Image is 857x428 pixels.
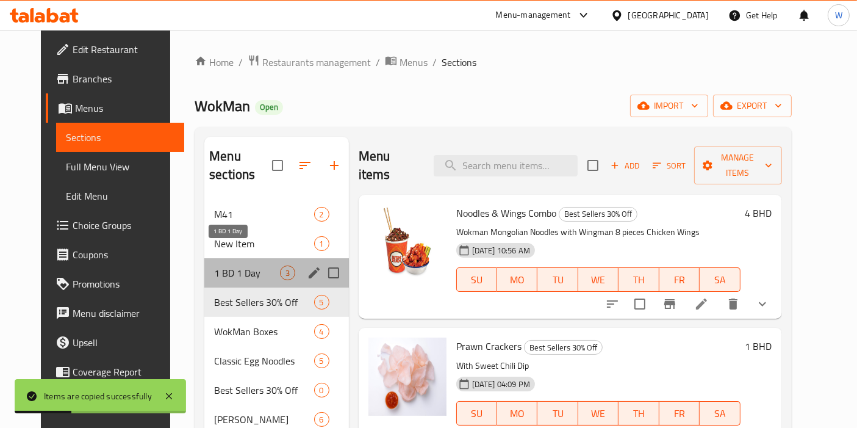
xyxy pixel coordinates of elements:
[315,326,329,338] span: 4
[694,147,782,184] button: Manage items
[56,181,184,211] a: Edit Menu
[537,401,578,426] button: TU
[655,289,684,319] button: Branch-specific-item
[456,204,556,222] span: Noodles & Wings Combo
[524,340,603,355] div: Best Sellers 30% Off
[238,55,243,70] li: /
[73,218,174,233] span: Choice Groups
[578,267,619,292] button: WE
[719,289,748,319] button: delete
[46,299,184,328] a: Menu disclaimer
[204,375,349,405] div: Best Sellers 30% Off0
[46,328,184,357] a: Upsell
[580,153,606,178] span: Select section
[456,337,522,355] span: Prawn Crackers
[467,245,535,256] span: [DATE] 10:56 AM
[73,277,174,291] span: Promotions
[628,9,709,22] div: [GEOGRAPHIC_DATA]
[315,385,329,396] span: 0
[755,297,770,311] svg: Show Choices
[209,147,272,184] h2: Menu sections
[664,271,695,289] span: FR
[723,98,782,114] span: export
[46,357,184,386] a: Coverage Report
[434,155,578,176] input: search
[497,267,537,292] button: MO
[314,295,329,310] div: items
[66,159,174,174] span: Full Menu View
[700,401,740,426] button: SA
[214,295,314,310] div: Best Sellers 30% Off
[46,240,184,269] a: Coupons
[745,205,772,222] h6: 4 BHD
[46,211,184,240] a: Choice Groups
[214,412,314,427] span: [PERSON_NAME]
[619,401,659,426] button: TH
[204,258,349,288] div: 1 BD 1 Day3edit
[214,266,279,280] span: 1 BD 1 Day
[204,288,349,317] div: Best Sellers 30% Off5
[462,271,492,289] span: SU
[542,271,573,289] span: TU
[645,156,694,175] span: Sort items
[214,324,314,339] div: WokMan Boxes
[502,271,532,289] span: MO
[583,405,614,423] span: WE
[705,271,735,289] span: SA
[835,9,842,22] span: W
[204,317,349,346] div: WokMan Boxes4
[214,236,314,251] span: New Item
[359,147,419,184] h2: Menu items
[214,354,314,368] span: Classic Egg Noodles
[280,266,295,280] div: items
[265,153,290,178] span: Select all sections
[368,205,446,283] img: Noodles & Wings Combo
[75,101,174,115] span: Menus
[606,156,645,175] span: Add item
[659,401,700,426] button: FR
[290,151,320,180] span: Sort sections
[630,95,708,117] button: import
[73,247,174,262] span: Coupons
[214,207,314,222] span: M41
[66,130,174,145] span: Sections
[456,267,497,292] button: SU
[456,358,740,374] p: With Sweet Chili Dip
[456,225,740,240] p: Wokman Mongolian Noodles with Wingman 8 pieces Chicken Wings
[400,55,428,70] span: Menus
[73,335,174,350] span: Upsell
[606,156,645,175] button: Add
[619,267,659,292] button: TH
[315,355,329,367] span: 5
[456,401,497,426] button: SU
[56,152,184,181] a: Full Menu View
[623,271,654,289] span: TH
[432,55,437,70] li: /
[559,207,637,221] span: Best Sellers 30% Off
[46,269,184,299] a: Promotions
[46,93,184,123] a: Menus
[694,297,709,311] a: Edit menu item
[315,238,329,250] span: 1
[56,123,184,152] a: Sections
[609,159,642,173] span: Add
[204,346,349,375] div: Classic Egg Noodles5
[462,405,492,423] span: SU
[705,405,735,423] span: SA
[376,55,380,70] li: /
[314,383,329,397] div: items
[195,54,791,70] nav: breadcrumb
[496,8,571,23] div: Menu-management
[442,55,476,70] span: Sections
[385,54,428,70] a: Menus
[214,383,314,397] div: Best Sellers 30% Off
[745,338,772,355] h6: 1 BHD
[713,95,792,117] button: export
[255,100,283,115] div: Open
[204,229,349,258] div: New Item1
[578,401,619,426] button: WE
[73,42,174,57] span: Edit Restaurant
